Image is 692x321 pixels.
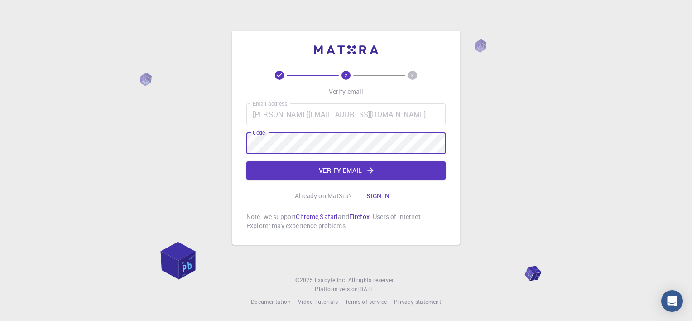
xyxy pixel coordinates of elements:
[295,191,352,200] p: Already on Mat3ra?
[253,100,287,107] label: Email address
[298,297,338,306] a: Video Tutorials
[315,276,346,283] span: Exabyte Inc.
[359,187,397,205] button: Sign in
[358,285,377,292] span: [DATE] .
[329,87,364,96] p: Verify email
[394,297,441,306] a: Privacy statement
[315,276,346,285] a: Exabyte Inc.
[251,298,291,305] span: Documentation
[358,285,377,294] a: [DATE].
[320,212,338,221] a: Safari
[349,212,370,221] a: Firefox
[251,297,291,306] a: Documentation
[348,276,397,285] span: All rights reserved.
[661,290,683,312] div: Open Intercom Messenger
[298,298,338,305] span: Video Tutorials
[253,129,265,136] label: Code
[296,212,318,221] a: Chrome
[246,212,446,230] p: Note: we support , and . Users of Internet Explorer may experience problems.
[315,285,358,294] span: Platform version
[345,72,347,78] text: 2
[295,276,314,285] span: © 2025
[345,297,387,306] a: Terms of service
[394,298,441,305] span: Privacy statement
[345,298,387,305] span: Terms of service
[246,161,446,180] button: Verify email
[411,72,414,78] text: 3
